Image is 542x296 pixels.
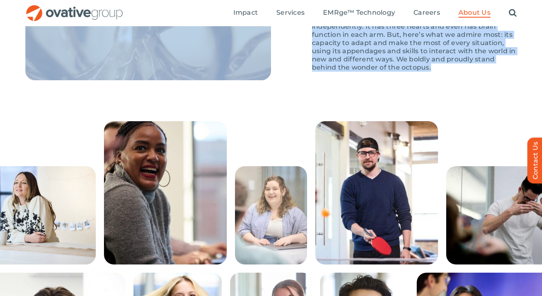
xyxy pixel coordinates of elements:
[233,9,258,18] a: Impact
[509,9,517,18] a: Search
[233,9,258,17] span: Impact
[413,9,440,17] span: Careers
[104,121,227,264] img: About Us – Bottom Collage 2
[276,9,305,18] a: Services
[458,9,490,17] span: About Us
[276,9,305,17] span: Services
[458,9,490,18] a: About Us
[25,4,124,12] a: OG_Full_horizontal_RGB
[413,9,440,18] a: Careers
[235,166,307,264] img: About Us – Bottom Collage 3
[323,9,395,17] span: EMRge™ Technology
[323,9,395,18] a: EMRge™ Technology
[315,121,438,264] img: About Us – Bottom Collage 4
